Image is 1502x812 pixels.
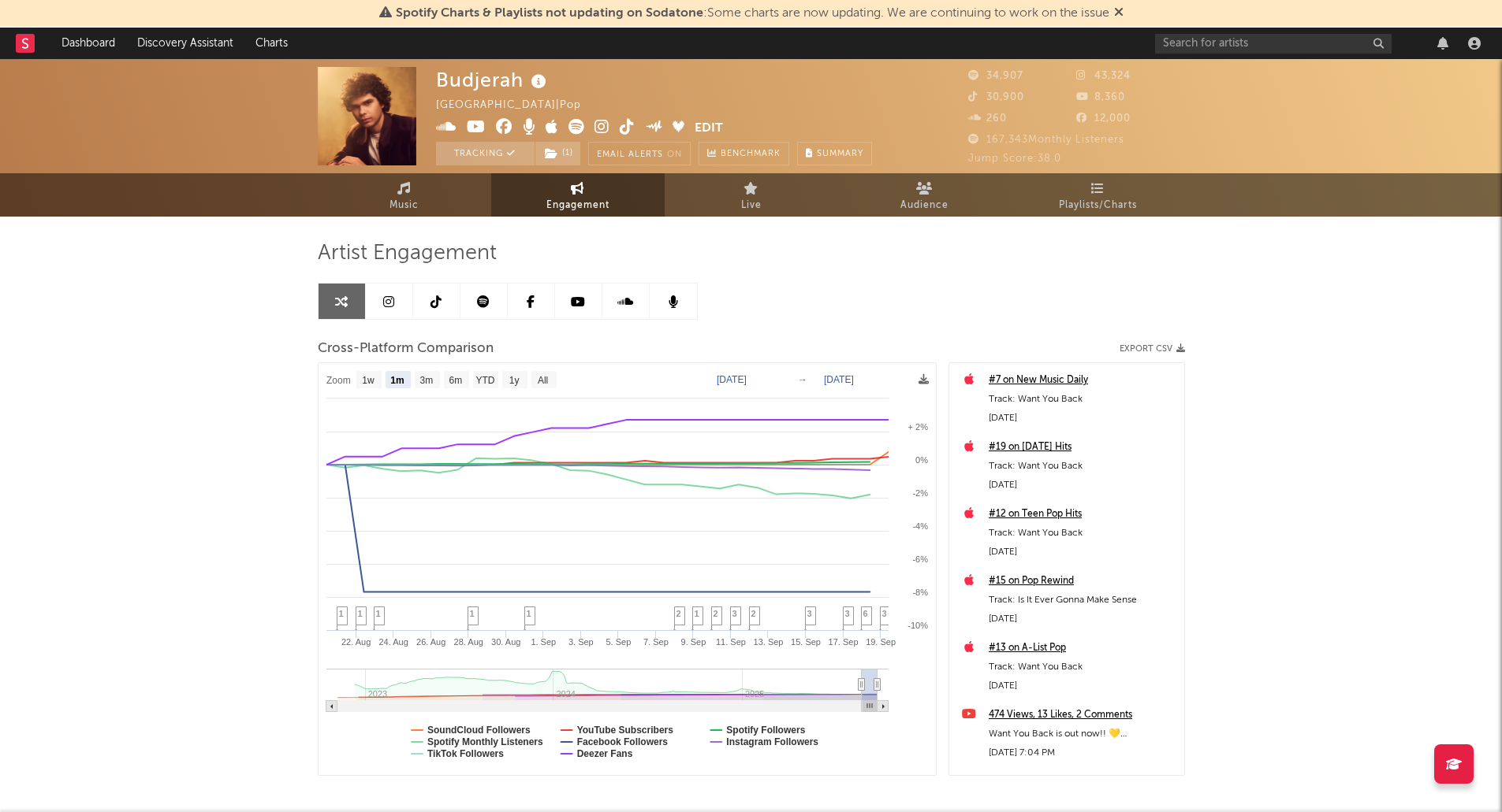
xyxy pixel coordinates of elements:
[989,505,1176,524] a: #12 on Teen Pop Hits
[989,390,1176,409] div: Track: Want You Back
[968,71,1023,81] span: 34,907
[389,196,419,215] span: Music
[676,609,681,618] span: 2
[989,524,1176,543] div: Track: Want You Back
[606,637,631,647] text: 5. Sep
[817,150,863,158] span: Summary
[546,196,609,215] span: Engagement
[568,637,593,647] text: 3. Sep
[576,725,673,736] text: YouTube Subscribers
[1076,71,1131,81] span: 43,324
[989,743,1176,762] div: [DATE] 7:04 PM
[535,142,580,165] button: (1)
[863,609,868,618] span: 6
[509,375,519,386] text: 1y
[915,455,928,465] text: 0%
[378,637,408,647] text: 24. Aug
[341,637,370,647] text: 22. Aug
[726,736,818,747] text: Instagram Followers
[576,748,632,759] text: Deezer Fans
[326,375,351,386] text: Zoom
[866,637,896,647] text: 19. Sep
[989,591,1176,610] div: Track: Is It Ever Gonna Make Sense
[376,609,381,618] span: 1
[989,476,1176,495] div: [DATE]
[989,409,1176,428] div: [DATE]
[535,142,581,165] span: ( 1 )
[695,119,723,139] button: Edit
[50,28,126,59] a: Dashboard
[475,375,494,386] text: YTD
[989,658,1176,677] div: Track: Want You Back
[1059,196,1137,215] span: Playlists/Charts
[828,637,858,647] text: 17. Sep
[989,371,1176,390] a: #7 on New Music Daily
[732,609,737,618] span: 3
[912,488,928,498] text: -2%
[838,173,1012,217] a: Audience
[362,375,375,386] text: 1w
[968,113,1007,124] span: 260
[845,609,850,618] span: 3
[751,609,756,618] span: 2
[318,173,491,217] a: Music
[643,637,668,647] text: 7. Sep
[527,609,531,618] span: 1
[726,725,805,736] text: Spotify Followers
[416,637,445,647] text: 26. Aug
[588,142,691,165] button: Email AlertsOn
[989,610,1176,628] div: [DATE]
[912,521,928,531] text: -4%
[427,725,531,736] text: SoundCloud Followers
[989,572,1176,591] a: #15 on Pop Rewind
[807,609,812,618] span: 3
[576,736,668,747] text: Facebook Followers
[244,28,299,59] a: Charts
[436,96,599,115] div: [GEOGRAPHIC_DATA] | Pop
[989,773,1176,792] a: Reel: 7.19k Views, 498 Likes, 40 Comments
[753,637,783,647] text: 13. Sep
[419,375,433,386] text: 3m
[989,706,1176,725] a: 474 Views, 13 Likes, 2 Comments
[716,637,746,647] text: 11. Sep
[318,244,497,263] span: Artist Engagement
[680,637,706,647] text: 9. Sep
[1012,173,1185,217] a: Playlists/Charts
[989,457,1176,476] div: Track: Want You Back
[912,554,928,564] text: -6%
[339,609,344,618] span: 1
[1076,113,1131,124] span: 12,000
[699,142,789,165] a: Benchmark
[358,609,363,618] span: 1
[717,374,747,385] text: [DATE]
[989,438,1176,457] a: #19 on [DATE] Hits
[126,28,244,59] a: Discovery Assistant
[1114,7,1124,20] span: Dismiss
[449,375,462,386] text: 6m
[908,422,928,432] text: + 2%
[798,374,807,385] text: →
[989,639,1176,658] a: #13 on A-List Pop
[531,637,556,647] text: 1. Sep
[470,609,475,618] span: 1
[968,135,1124,145] span: 167,343 Monthly Listeners
[1120,344,1185,354] button: Export CSV
[968,154,1061,164] span: Jump Score: 38.0
[741,196,762,215] span: Live
[968,92,1024,102] span: 30,900
[797,142,872,165] button: Summary
[912,588,928,597] text: -8%
[491,173,665,217] a: Engagement
[491,637,520,647] text: 30. Aug
[453,637,483,647] text: 28. Aug
[824,374,854,385] text: [DATE]
[537,375,547,386] text: All
[721,145,781,164] span: Benchmark
[714,609,718,618] span: 2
